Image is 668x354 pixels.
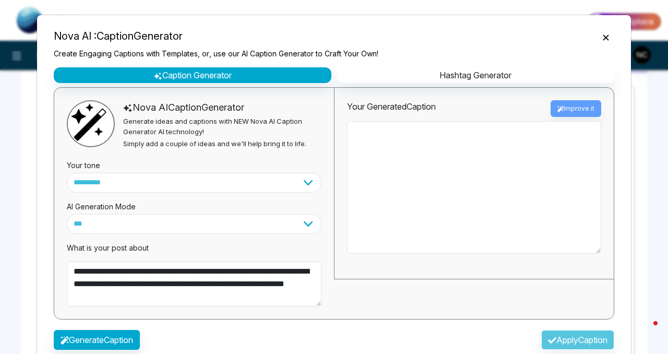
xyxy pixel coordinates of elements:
button: GenerateCaption [54,330,140,350]
p: Create Engaging Captions with Templates, or, use our AI Caption Generator to Craft Your Own! [54,48,378,59]
iframe: Intercom live chat [633,318,658,344]
div: Your Generated Caption [347,100,436,117]
button: Hashtag Generator [337,67,614,83]
img: magic-wand [68,101,110,143]
button: Close [598,30,614,43]
div: AI Generation Mode [67,193,321,214]
div: Nova AI Caption Generator [123,100,321,114]
h5: Nova AI : Caption Generator [54,28,378,44]
div: Your tone [67,151,321,173]
p: Simply add a couple of ideas and we'll help bring it to life. [123,139,321,149]
p: What is your post about [67,242,321,253]
p: Generate ideas and captions with NEW Nova AI Caption Generator AI technology! [123,116,321,137]
button: Caption Generator [54,67,331,83]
